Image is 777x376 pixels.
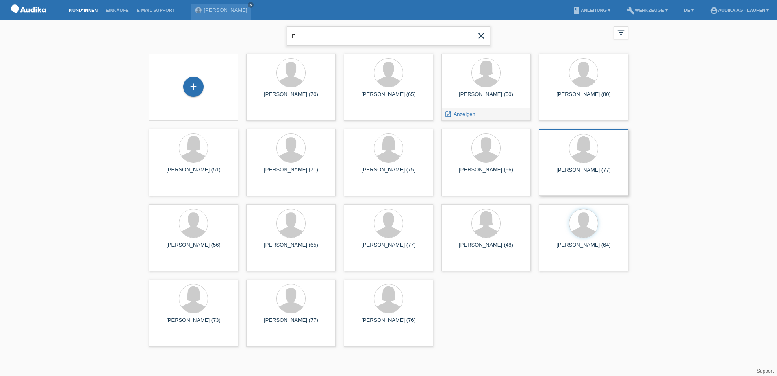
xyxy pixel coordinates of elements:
[616,28,625,37] i: filter_list
[253,317,329,330] div: [PERSON_NAME] (77)
[445,111,452,118] i: launch
[253,91,329,104] div: [PERSON_NAME] (70)
[350,242,427,255] div: [PERSON_NAME] (77)
[448,242,524,255] div: [PERSON_NAME] (48)
[350,317,427,330] div: [PERSON_NAME] (76)
[448,166,524,179] div: [PERSON_NAME] (56)
[155,317,232,330] div: [PERSON_NAME] (73)
[710,7,718,15] i: account_circle
[573,7,581,15] i: book
[253,242,329,255] div: [PERSON_NAME] (65)
[248,2,254,8] a: close
[545,167,622,180] div: [PERSON_NAME] (77)
[445,111,475,117] a: launch Anzeigen
[155,242,232,255] div: [PERSON_NAME] (56)
[204,7,247,13] a: [PERSON_NAME]
[476,31,486,41] i: close
[706,8,773,13] a: account_circleAudika AG - Laufen ▾
[623,8,672,13] a: buildWerkzeuge ▾
[287,26,490,46] input: Suche...
[757,368,774,374] a: Support
[454,111,475,117] span: Anzeigen
[8,16,49,22] a: POS — MF Group
[350,166,427,179] div: [PERSON_NAME] (75)
[680,8,698,13] a: DE ▾
[155,166,232,179] div: [PERSON_NAME] (51)
[350,91,427,104] div: [PERSON_NAME] (65)
[133,8,179,13] a: E-Mail Support
[102,8,132,13] a: Einkäufe
[253,166,329,179] div: [PERSON_NAME] (71)
[569,8,614,13] a: bookAnleitung ▾
[448,91,524,104] div: [PERSON_NAME] (50)
[545,242,622,255] div: [PERSON_NAME] (64)
[627,7,635,15] i: build
[65,8,102,13] a: Kund*innen
[249,3,253,7] i: close
[545,91,622,104] div: [PERSON_NAME] (80)
[184,80,203,94] div: Kund*in hinzufügen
